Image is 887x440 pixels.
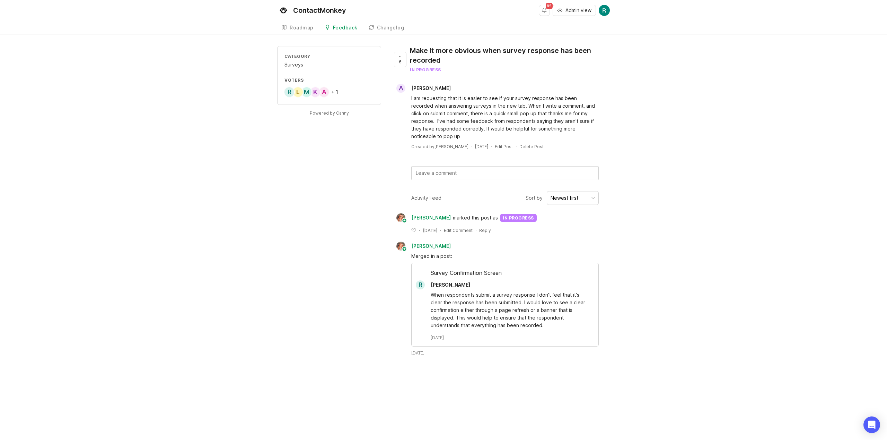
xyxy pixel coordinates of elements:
time: [DATE] [475,144,488,149]
img: Bronwen W [394,242,408,251]
div: Newest first [551,194,578,202]
div: · [491,144,492,150]
div: Edit Comment [444,227,473,233]
div: K [310,87,321,98]
div: A [318,87,330,98]
div: Activity Feed [411,194,441,202]
div: R [284,87,295,98]
div: · [419,227,420,233]
div: Changelog [377,25,404,30]
a: Changelog [365,21,409,35]
div: · [471,144,472,150]
time: [DATE] [423,228,437,233]
img: ContactMonkey logo [277,4,290,17]
a: [DATE] [475,144,488,150]
div: ContactMonkey [293,7,346,14]
a: A[PERSON_NAME] [392,84,456,93]
button: Admin view [553,5,596,16]
div: M [301,87,312,98]
div: Created by [PERSON_NAME] [411,144,468,150]
img: member badge [402,218,407,223]
div: Edit Post [495,144,513,150]
span: 6 [399,59,402,65]
span: [PERSON_NAME] [431,282,470,288]
img: Bronwen W [394,213,408,222]
div: Category [284,53,374,59]
time: [DATE] [431,335,444,341]
a: Roadmap [277,21,318,35]
div: Voters [284,77,374,83]
div: + 1 [331,90,338,95]
div: Roadmap [290,25,314,30]
div: Merged in a post: [411,252,599,260]
a: Powered by Canny [309,109,350,117]
span: [PERSON_NAME] [411,85,451,91]
div: R [416,280,425,289]
time: [DATE] [411,350,424,356]
div: Reply [479,227,491,233]
div: · [516,144,517,150]
span: [PERSON_NAME] [411,243,451,249]
div: L [292,87,304,98]
div: Feedback [333,25,358,30]
a: Bronwen W[PERSON_NAME] [392,213,453,222]
span: 85 [546,3,553,9]
div: Make it more obvious when survey response has been recorded [410,46,604,65]
a: Feedback [320,21,362,35]
div: Open Intercom Messenger [863,416,880,433]
div: I am requesting that it is easier to see if your survey response has been recorded when answering... [411,95,599,140]
span: Admin view [565,7,591,14]
div: in progress [410,67,604,73]
a: Bronwen W[PERSON_NAME] [392,242,456,251]
div: in progress [500,214,537,222]
div: · [440,227,441,233]
button: Notifications [539,5,550,16]
div: Surveys [284,61,374,69]
span: [PERSON_NAME] [411,214,451,222]
div: When respondents submit a survey response I don't feel that it's clear the response has been subm... [431,291,587,329]
div: · [475,227,476,233]
div: A [396,84,405,93]
img: member badge [402,246,407,252]
img: Rowan Naylor [599,5,610,16]
a: R[PERSON_NAME] [412,280,476,289]
div: Delete Post [519,144,544,150]
span: Sort by [526,194,543,202]
div: Survey Confirmation Screen [412,269,598,280]
span: marked this post as [453,214,498,222]
button: 6 [394,52,406,67]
